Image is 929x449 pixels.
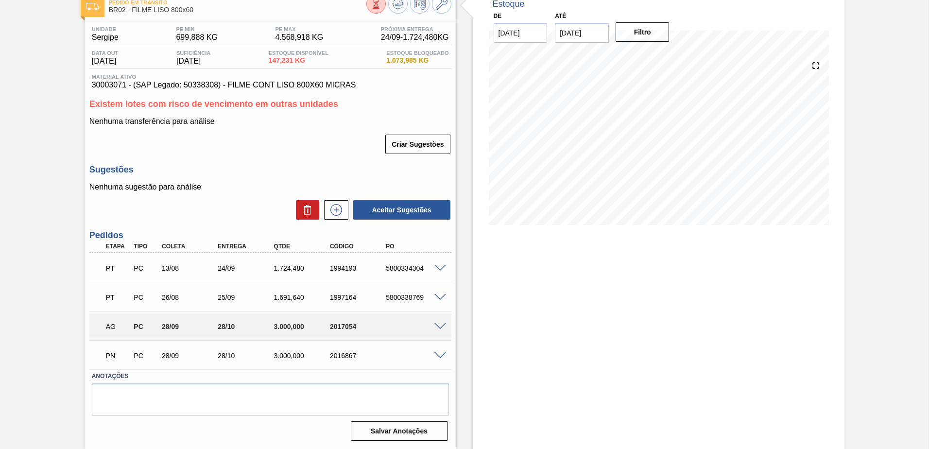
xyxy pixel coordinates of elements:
div: Pedido em Trânsito [103,287,133,308]
div: 3.000,000 [272,323,334,330]
div: 3.000,000 [272,352,334,360]
span: Sergipe [92,33,119,42]
div: Pedido de Compra [131,294,160,301]
div: 1994193 [327,264,390,272]
p: Nenhuma transferência para análise [89,117,451,126]
span: 4.568,918 KG [275,33,323,42]
div: 1.691,640 [272,294,334,301]
p: Nenhuma sugestão para análise [89,183,451,191]
div: Código [327,243,390,250]
span: 1.073,985 KG [386,57,448,64]
div: Pedido de Compra [131,352,160,360]
div: Coleta [159,243,222,250]
span: BR02 - FILME LISO 800x60 [109,6,366,14]
span: Suficiência [176,50,210,56]
label: De [494,13,502,19]
input: dd/mm/yyyy [494,23,548,43]
div: 1997164 [327,294,390,301]
span: Data out [92,50,119,56]
button: Filtro [616,22,670,42]
div: Qtde [272,243,334,250]
span: 699,888 KG [176,33,217,42]
div: 24/09/2025 [215,264,278,272]
span: Estoque Disponível [269,50,328,56]
p: PN [106,352,130,360]
div: 1.724,480 [272,264,334,272]
div: 2017054 [327,323,390,330]
button: Salvar Anotações [351,421,448,441]
span: Próxima Entrega [381,26,449,32]
div: 25/09/2025 [215,294,278,301]
div: PO [383,243,446,250]
span: PE MAX [275,26,323,32]
span: [DATE] [92,57,119,66]
img: Ícone [86,3,99,10]
div: Pedido em Trânsito [103,258,133,279]
div: 28/09/2025 [159,352,222,360]
div: 26/08/2025 [159,294,222,301]
input: dd/mm/yyyy [555,23,609,43]
label: Anotações [92,369,449,383]
span: Material ativo [92,74,449,80]
span: 24/09 - 1.724,480 KG [381,33,449,42]
div: 5800334304 [383,264,446,272]
label: Até [555,13,566,19]
button: Aceitar Sugestões [353,200,450,220]
div: 13/08/2025 [159,264,222,272]
span: Unidade [92,26,119,32]
p: PT [106,294,130,301]
div: Nova sugestão [319,200,348,220]
div: 2016867 [327,352,390,360]
div: 5800338769 [383,294,446,301]
h3: Sugestões [89,165,451,175]
span: Existem lotes com risco de vencimento em outras unidades [89,99,338,109]
div: Aguardando Aprovação do Gestor [103,316,133,337]
div: Entrega [215,243,278,250]
div: Pedido em Negociação [103,345,133,366]
p: AG [106,323,130,330]
div: Aceitar Sugestões [348,199,451,221]
span: 147,231 KG [269,57,328,64]
div: 28/10/2025 [215,352,278,360]
div: Etapa [103,243,133,250]
div: Pedido de Compra [131,264,160,272]
div: Pedido de Compra [131,323,160,330]
span: PE MIN [176,26,217,32]
p: PT [106,264,130,272]
div: Criar Sugestões [386,134,451,155]
div: Excluir Sugestões [291,200,319,220]
span: Estoque Bloqueado [386,50,448,56]
span: [DATE] [176,57,210,66]
div: 28/10/2025 [215,323,278,330]
h3: Pedidos [89,230,451,241]
div: 28/09/2025 [159,323,222,330]
span: 30003071 - (SAP Legado: 50338308) - FILME CONT LISO 800X60 MICRAS [92,81,449,89]
div: Tipo [131,243,160,250]
button: Criar Sugestões [385,135,450,154]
